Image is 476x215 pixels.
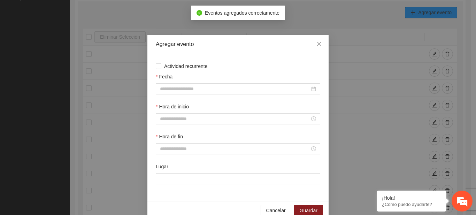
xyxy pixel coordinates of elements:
[160,145,310,153] input: Hora de fin
[316,41,322,47] span: close
[156,163,168,170] label: Lugar
[197,10,202,16] span: check-circle
[266,207,286,214] span: Cancelar
[40,69,96,139] span: Estamos en línea.
[161,62,210,70] span: Actividad recurrente
[156,40,320,48] div: Agregar evento
[156,133,183,140] label: Hora de fin
[3,142,133,166] textarea: Escriba su mensaje y pulse “Intro”
[160,115,310,123] input: Hora de inicio
[382,195,441,201] div: ¡Hola!
[156,73,172,80] label: Fecha
[205,10,279,16] span: Eventos agregados correctamente
[114,3,131,20] div: Minimizar ventana de chat en vivo
[310,35,329,54] button: Close
[156,173,320,184] input: Lugar
[160,85,310,93] input: Fecha
[156,103,189,110] label: Hora de inicio
[36,36,117,45] div: Chatee con nosotros ahora
[382,202,441,207] p: ¿Cómo puedo ayudarte?
[300,207,317,214] span: Guardar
